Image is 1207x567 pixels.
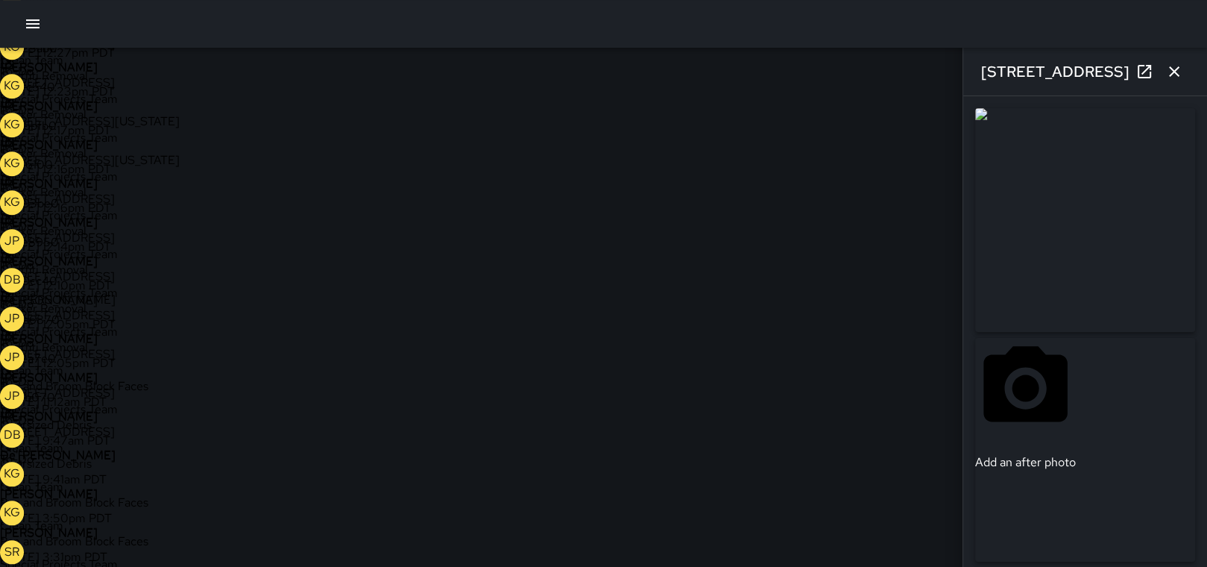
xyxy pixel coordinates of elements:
p: KG [4,193,20,211]
p: SR [4,543,19,561]
p: JP [4,387,19,405]
p: JP [4,348,19,366]
p: KG [4,154,20,172]
p: JP [4,310,19,328]
p: KG [4,465,20,483]
h6: [STREET_ADDRESS] [981,60,1129,84]
p: KG [4,504,20,521]
p: KG [4,77,20,95]
p: DB [4,271,21,289]
p: KG [4,116,20,134]
p: DB [4,426,21,444]
p: Add an after photo [975,454,1076,470]
p: JP [4,232,19,250]
img: request_images%2F40235a30-a52f-11f0-bb7a-61c9059b92cf [975,108,1195,332]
